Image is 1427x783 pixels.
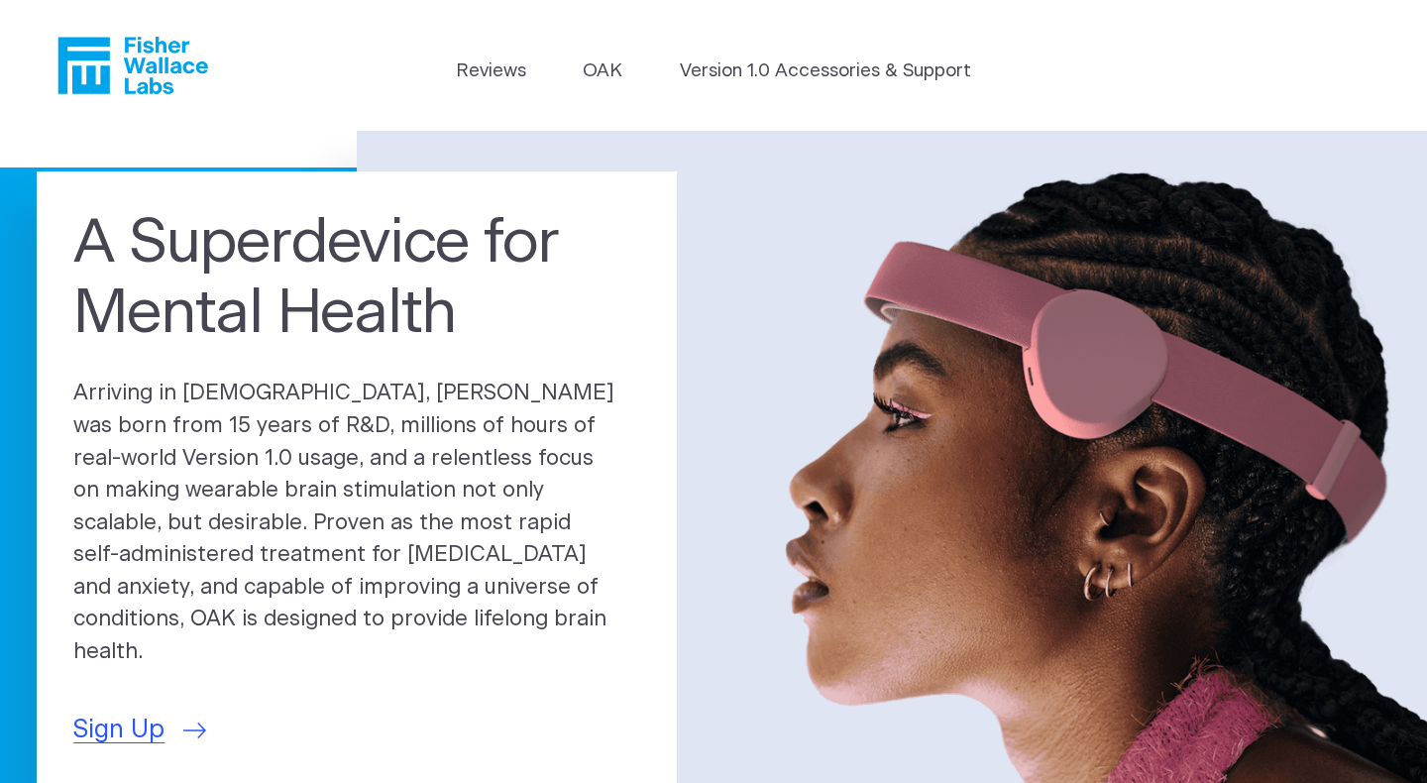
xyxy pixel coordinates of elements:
[73,712,165,749] span: Sign Up
[680,57,971,85] a: Version 1.0 Accessories & Support
[456,57,526,85] a: Reviews
[583,57,622,85] a: OAK
[57,37,208,94] a: Fisher Wallace
[73,378,640,668] p: Arriving in [DEMOGRAPHIC_DATA], [PERSON_NAME] was born from 15 years of R&D, millions of hours of...
[73,712,206,749] a: Sign Up
[73,208,640,349] h1: A Superdevice for Mental Health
